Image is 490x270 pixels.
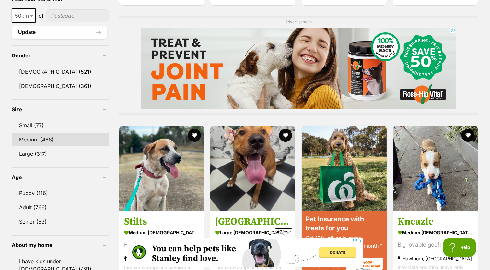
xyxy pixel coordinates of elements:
a: Senior (53) [12,215,109,228]
button: favourite [188,129,201,142]
h3: Stilts [124,215,199,227]
span: 50km [12,11,35,20]
span: Interstate adoption unavailable [124,264,190,270]
a: Adult (766) [12,201,109,214]
span: 50km [12,8,36,23]
strong: Hawthorn, [GEOGRAPHIC_DATA] [398,254,473,263]
h3: Kneazle [398,215,473,227]
header: Size [12,106,109,112]
a: Large (317) [12,147,109,161]
header: Gender [12,53,109,58]
a: Puppy (116) [12,186,109,200]
img: Verona - Shar-Pei x Mastiff Dog [210,126,295,211]
strong: medium [DEMOGRAPHIC_DATA] Dog [124,227,199,237]
strong: medium [DEMOGRAPHIC_DATA] Dog [398,227,473,237]
span: Interstate adoption unavailable [398,264,463,270]
span: Close [275,228,292,235]
img: Kneazle - Staffordshire Bull Terrier x Shar Pei Dog [393,126,478,211]
iframe: Advertisement [127,238,363,267]
button: Update [12,26,107,39]
iframe: Help Scout Beacon - Open [443,238,477,257]
iframe: Advertisement [141,28,456,109]
strong: Redan, [GEOGRAPHIC_DATA] [124,254,199,263]
a: [DEMOGRAPHIC_DATA] (521) [12,65,109,79]
div: Big lovable goof! [398,240,473,249]
a: Medium (488) [12,133,109,146]
a: [DEMOGRAPHIC_DATA] (361) [12,79,109,93]
span: of [39,12,44,19]
strong: large [DEMOGRAPHIC_DATA] Dog [215,227,290,237]
input: postcode [46,9,109,22]
div: Happy boy! [124,240,199,249]
img: Stilts - Australian Cattle Dog [119,126,204,211]
div: Advertisement [119,16,478,115]
header: About my home [12,242,109,248]
header: Age [12,174,109,180]
h3: [GEOGRAPHIC_DATA] [215,215,290,227]
a: Small (77) [12,118,109,132]
button: favourite [279,129,292,142]
button: favourite [461,129,474,142]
